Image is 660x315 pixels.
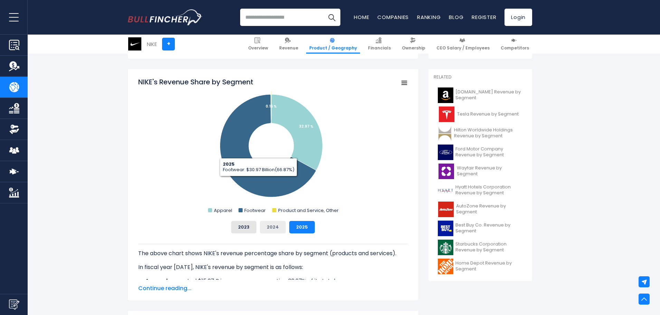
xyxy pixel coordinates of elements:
span: Ford Motor Company Revenue by Segment [455,146,523,158]
img: Bullfincher logo [128,9,202,25]
a: Go to homepage [128,9,202,25]
text: Apparel [214,207,232,214]
span: Ownership [402,45,425,51]
a: [DOMAIN_NAME] Revenue by Segment [434,86,527,105]
a: Ford Motor Company Revenue by Segment [434,143,527,162]
img: BBY logo [438,221,453,236]
a: Companies [377,13,409,21]
a: Competitors [498,35,532,54]
button: 2024 [260,221,286,233]
img: W logo [438,164,455,179]
span: Continue reading... [138,284,408,293]
a: Home Depot Revenue by Segment [434,257,527,276]
img: AZO logo [438,202,454,217]
button: 2023 [231,221,256,233]
span: CEO Salary / Employees [436,45,490,51]
span: Competitors [501,45,529,51]
span: [DOMAIN_NAME] Revenue by Segment [455,89,523,101]
a: + [162,38,175,50]
a: Ownership [399,35,428,54]
text: Footwear [244,207,266,214]
span: Revenue [279,45,298,51]
p: Related [434,74,527,80]
tspan: NIKE's Revenue Share by Segment [138,77,253,87]
img: Ownership [9,124,19,135]
span: Overview [248,45,268,51]
a: Login [505,9,532,26]
img: TSLA logo [438,106,455,122]
a: Overview [245,35,271,54]
span: Wayfair Revenue by Segment [457,165,523,177]
span: Starbucks Corporation Revenue by Segment [455,241,523,253]
a: Product / Geography [306,35,360,54]
tspan: 32.97 % [299,124,313,129]
a: Tesla Revenue by Segment [434,105,527,124]
a: Financials [365,35,394,54]
tspan: 0.16 % [266,104,277,109]
img: HLT logo [438,126,452,141]
img: AMZN logo [438,87,453,103]
a: CEO Salary / Employees [433,35,493,54]
p: In fiscal year [DATE], NIKE's revenue by segment is as follows: [138,263,408,271]
span: Best Buy Co. Revenue by Segment [455,222,523,234]
text: Product and Service, Other [278,207,339,214]
span: Financials [368,45,391,51]
li: generated $15.27 B in revenue, representing 32.97% of its total revenue. [138,277,408,285]
p: The above chart shows NIKE's revenue percentage share by segment (products and services). [138,249,408,258]
a: Hyatt Hotels Corporation Revenue by Segment [434,181,527,200]
img: NKE logo [128,37,141,50]
a: Revenue [276,35,301,54]
span: Hilton Worldwide Holdings Revenue by Segment [454,127,523,139]
a: Blog [449,13,463,21]
a: Home [354,13,369,21]
span: Product / Geography [309,45,357,51]
div: NIKE [147,40,157,48]
img: SBUX logo [438,240,453,255]
img: HD logo [438,259,453,274]
a: Hilton Worldwide Holdings Revenue by Segment [434,124,527,143]
a: Starbucks Corporation Revenue by Segment [434,238,527,257]
tspan: 66.87 % [229,166,243,171]
span: Tesla Revenue by Segment [457,111,519,117]
a: Ranking [417,13,441,21]
a: Register [472,13,496,21]
a: Best Buy Co. Revenue by Segment [434,219,527,238]
img: F logo [438,145,453,160]
b: Apparel [145,277,168,285]
span: Home Depot Revenue by Segment [455,260,523,272]
svg: NIKE's Revenue Share by Segment [138,77,408,215]
button: 2025 [289,221,315,233]
button: Search [323,9,340,26]
span: AutoZone Revenue by Segment [456,203,523,215]
a: Wayfair Revenue by Segment [434,162,527,181]
span: Hyatt Hotels Corporation Revenue by Segment [455,184,523,196]
img: H logo [438,183,453,198]
a: AutoZone Revenue by Segment [434,200,527,219]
